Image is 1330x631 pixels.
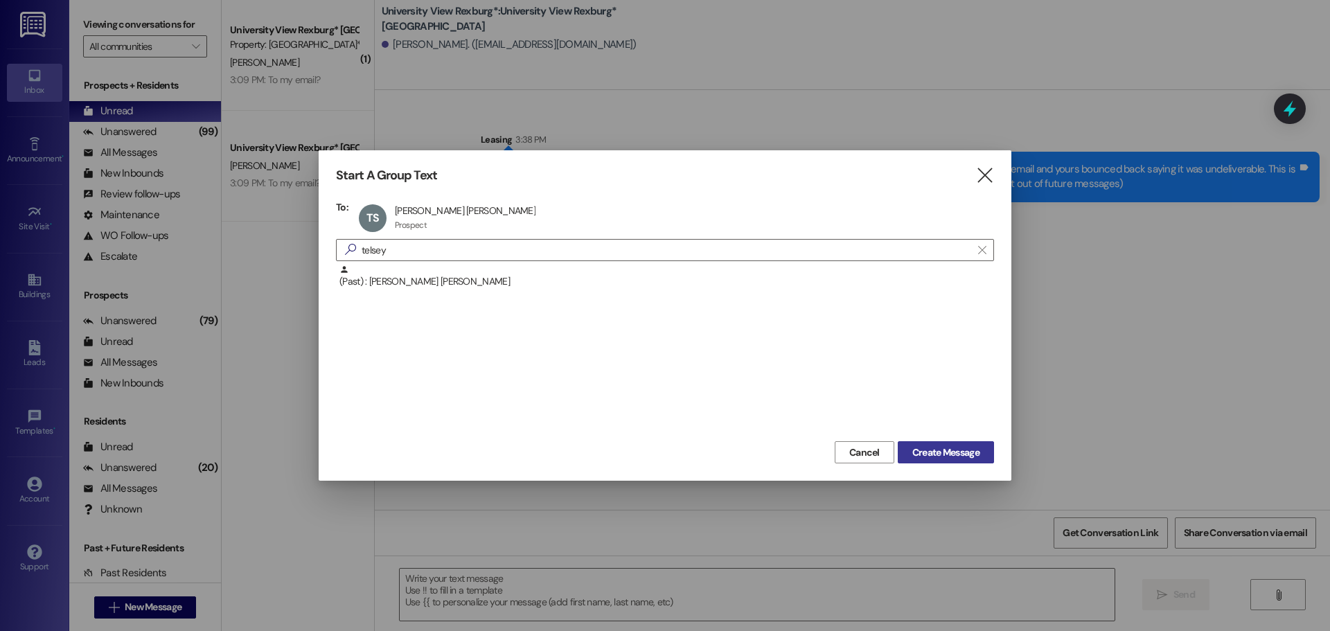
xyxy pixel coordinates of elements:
[912,445,979,460] span: Create Message
[362,240,971,260] input: Search for any contact or apartment
[336,201,348,213] h3: To:
[978,245,986,256] i: 
[336,265,994,299] div: (Past) : [PERSON_NAME] [PERSON_NAME]
[975,168,994,183] i: 
[339,265,994,289] div: (Past) : [PERSON_NAME] [PERSON_NAME]
[849,445,880,460] span: Cancel
[366,211,379,225] span: TS
[971,240,993,260] button: Clear text
[336,168,437,184] h3: Start A Group Text
[898,441,994,463] button: Create Message
[835,441,894,463] button: Cancel
[339,242,362,257] i: 
[395,204,535,217] div: [PERSON_NAME] [PERSON_NAME]
[395,220,427,231] div: Prospect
